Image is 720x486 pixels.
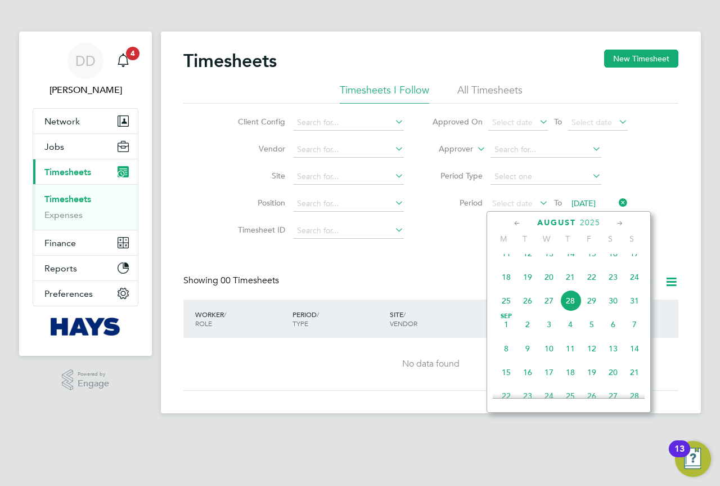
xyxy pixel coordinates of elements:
[496,314,517,319] span: Sep
[560,290,581,311] span: 28
[490,142,601,158] input: Search for...
[624,338,645,359] span: 14
[235,198,285,208] label: Position
[496,314,517,335] span: 1
[403,310,406,319] span: /
[44,194,91,204] a: Timesheets
[78,369,109,379] span: Powered by
[490,169,601,185] input: Select one
[235,171,285,181] label: Site
[602,362,624,383] span: 20
[33,134,138,159] button: Jobs
[602,290,624,311] span: 30
[290,304,387,333] div: PERIOD
[581,290,602,311] span: 29
[293,196,404,212] input: Search for...
[51,318,121,336] img: hays-logo-retina.png
[493,234,514,244] span: M
[432,117,483,127] label: Approved On
[517,385,538,407] span: 23
[387,304,484,333] div: SITE
[44,209,83,220] a: Expenses
[62,369,110,391] a: Powered byEngage
[492,117,533,127] span: Select date
[551,195,565,210] span: To
[220,275,279,286] span: 00 Timesheets
[675,441,711,477] button: Open Resource Center, 13 new notifications
[604,50,678,68] button: New Timesheet
[183,275,281,287] div: Showing
[432,171,483,181] label: Period Type
[33,230,138,255] button: Finance
[602,385,624,407] span: 27
[235,144,285,154] label: Vendor
[293,223,404,239] input: Search for...
[538,290,560,311] span: 27
[432,198,483,208] label: Period
[581,314,602,335] span: 5
[492,198,533,208] span: Select date
[571,117,612,127] span: Select date
[195,358,667,370] div: No data found
[457,83,523,104] li: All Timesheets
[78,379,109,389] span: Engage
[624,290,645,311] span: 31
[538,266,560,288] span: 20
[44,288,93,299] span: Preferences
[19,32,152,356] nav: Main navigation
[581,385,602,407] span: 26
[195,319,212,328] span: ROLE
[33,318,138,336] a: Go to home page
[192,304,290,333] div: WORKER
[600,234,621,244] span: S
[517,338,538,359] span: 9
[390,319,417,328] span: VENDOR
[594,277,654,288] label: Submitted
[292,319,308,328] span: TYPE
[537,218,576,228] span: August
[33,256,138,280] button: Reports
[33,83,138,97] span: Daniel Douglas
[33,109,138,133] button: Network
[517,314,538,335] span: 2
[624,266,645,288] span: 24
[602,266,624,288] span: 23
[621,234,642,244] span: S
[126,47,139,60] span: 4
[44,167,91,177] span: Timesheets
[560,266,581,288] span: 21
[557,234,578,244] span: T
[224,310,226,319] span: /
[235,225,285,235] label: Timesheet ID
[496,243,517,264] span: 11
[535,234,557,244] span: W
[674,449,685,463] div: 13
[44,141,64,152] span: Jobs
[581,338,602,359] span: 12
[581,243,602,264] span: 15
[551,114,565,129] span: To
[340,83,429,104] li: Timesheets I Follow
[183,50,277,72] h2: Timesheets
[44,263,77,274] span: Reports
[560,338,581,359] span: 11
[538,243,560,264] span: 13
[538,385,560,407] span: 24
[560,362,581,383] span: 18
[33,43,138,97] a: DD[PERSON_NAME]
[317,310,319,319] span: /
[496,266,517,288] span: 18
[422,144,473,155] label: Approver
[517,266,538,288] span: 19
[580,218,600,228] span: 2025
[33,281,138,306] button: Preferences
[571,198,596,208] span: [DATE]
[514,234,535,244] span: T
[517,243,538,264] span: 12
[517,290,538,311] span: 26
[44,238,76,248] span: Finance
[602,243,624,264] span: 16
[293,142,404,158] input: Search for...
[581,362,602,383] span: 19
[293,169,404,185] input: Search for...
